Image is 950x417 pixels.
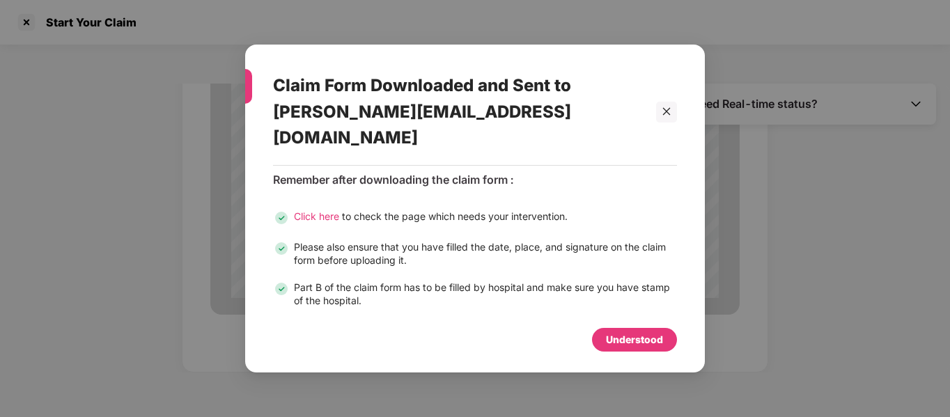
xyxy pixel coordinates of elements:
[294,210,568,226] div: to check the page which needs your intervention.
[273,281,290,297] img: svg+xml;base64,PHN2ZyB3aWR0aD0iMjQiIGhlaWdodD0iMjQiIHZpZXdCb3g9IjAgMCAyNCAyNCIgZmlsbD0ibm9uZSIgeG...
[273,240,290,257] img: svg+xml;base64,PHN2ZyB3aWR0aD0iMjQiIGhlaWdodD0iMjQiIHZpZXdCb3g9IjAgMCAyNCAyNCIgZmlsbD0ibm9uZSIgeG...
[273,58,644,165] div: Claim Form Downloaded and Sent to [PERSON_NAME][EMAIL_ADDRESS][DOMAIN_NAME]
[294,240,677,267] div: Please also ensure that you have filled the date, place, and signature on the claim form before u...
[273,173,677,187] div: Remember after downloading the claim form :
[662,107,671,116] span: close
[273,210,290,226] img: svg+xml;base64,PHN2ZyB3aWR0aD0iMjQiIGhlaWdodD0iMjQiIHZpZXdCb3g9IjAgMCAyNCAyNCIgZmlsbD0ibm9uZSIgeG...
[606,332,663,347] div: Understood
[294,210,339,222] span: Click here
[294,281,677,307] div: Part B of the claim form has to be filled by hospital and make sure you have stamp of the hospital.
